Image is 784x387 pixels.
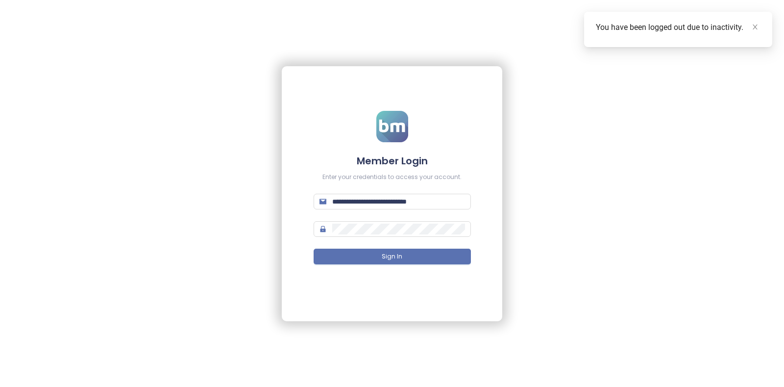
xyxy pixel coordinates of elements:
[314,154,471,168] h4: Member Login
[314,249,471,264] button: Sign In
[314,173,471,182] div: Enter your credentials to access your account.
[376,111,408,142] img: logo
[319,198,326,205] span: mail
[382,252,402,261] span: Sign In
[752,24,759,30] span: close
[596,22,760,33] div: You have been logged out due to inactivity.
[319,226,326,232] span: lock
